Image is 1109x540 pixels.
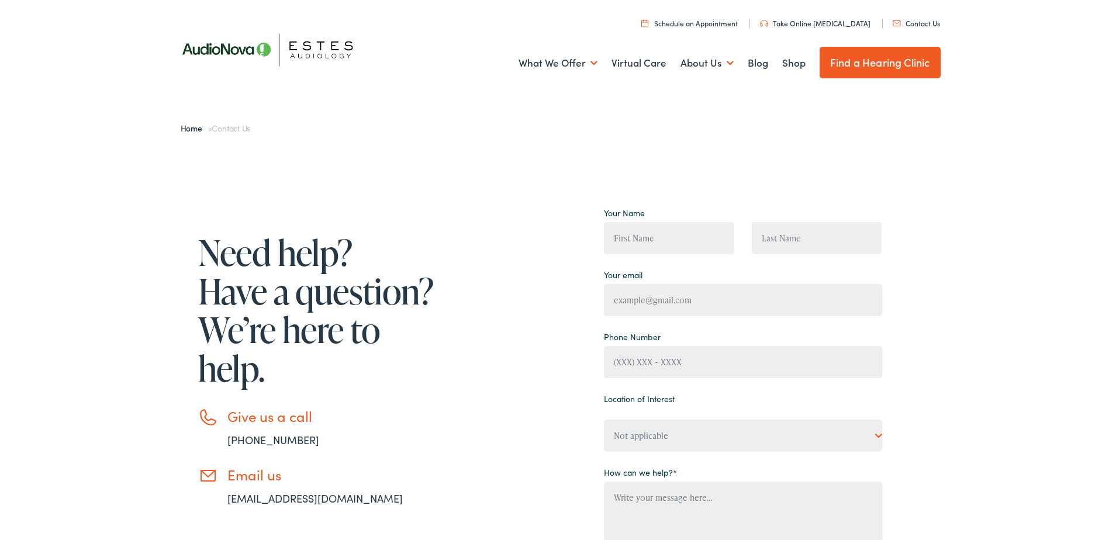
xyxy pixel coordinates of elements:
[604,346,882,378] input: (XXX) XXX - XXXX
[752,222,882,254] input: Last Name
[212,122,250,134] span: Contact Us
[181,122,251,134] span: »
[893,18,940,28] a: Contact Us
[604,269,642,281] label: Your email
[604,207,645,219] label: Your Name
[519,41,597,85] a: What We Offer
[227,491,403,506] a: [EMAIL_ADDRESS][DOMAIN_NAME]
[782,41,806,85] a: Shop
[227,466,438,483] h3: Email us
[893,20,901,26] img: utility icon
[604,393,675,405] label: Location of Interest
[748,41,768,85] a: Blog
[641,18,738,28] a: Schedule an Appointment
[760,18,870,28] a: Take Online [MEDICAL_DATA]
[198,233,438,387] h1: Need help? Have a question? We’re here to help.
[604,466,677,479] label: How can we help?
[227,432,319,447] a: [PHONE_NUMBER]
[680,41,734,85] a: About Us
[641,19,648,27] img: utility icon
[820,47,941,78] a: Find a Hearing Clinic
[611,41,666,85] a: Virtual Care
[604,284,882,316] input: example@gmail.com
[181,122,208,134] a: Home
[760,20,768,27] img: utility icon
[604,331,661,343] label: Phone Number
[604,222,734,254] input: First Name
[227,408,438,425] h3: Give us a call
